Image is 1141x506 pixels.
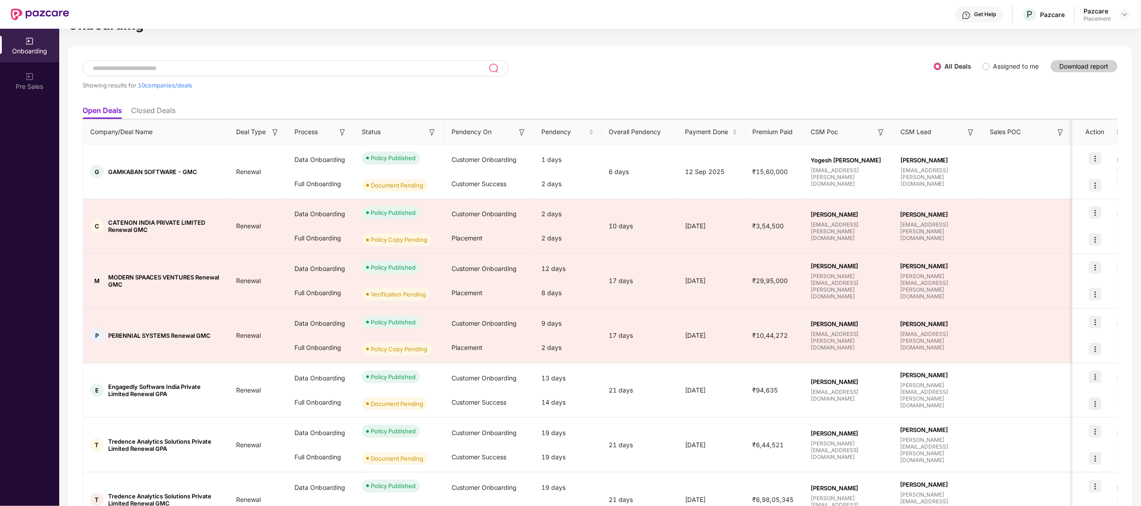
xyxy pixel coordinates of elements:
div: Data Onboarding [287,311,355,336]
div: 17 days [601,331,678,340]
span: Process [294,127,318,137]
span: MODERN SPAACES VENTURES Renewal GMC [108,274,222,288]
span: [EMAIL_ADDRESS][PERSON_NAME][DOMAIN_NAME] [811,167,886,187]
div: [DATE] [678,495,745,505]
div: Data Onboarding [287,148,355,172]
div: Verification Pending [371,290,426,299]
span: Customer Onboarding [452,156,517,163]
span: [PERSON_NAME][EMAIL_ADDRESS][DOMAIN_NAME] [811,440,886,460]
span: Placement [452,289,483,297]
span: Customer Onboarding [452,319,517,327]
img: icon [1089,179,1102,192]
span: Pendency [541,127,587,137]
span: Placement [452,344,483,351]
span: Payment Done [685,127,731,137]
div: Policy Published [371,153,416,162]
span: Pendency On [452,127,492,137]
span: Customer Onboarding [452,265,517,272]
span: ₹6,44,521 [745,441,791,449]
div: Data Onboarding [287,475,355,500]
li: Open Deals [83,106,122,119]
span: CATENON INDIA PRIVATE LIMITED Renewal GMC [108,219,222,233]
div: Showing results for [83,82,934,89]
div: Policy Published [371,481,416,490]
div: C [90,219,104,233]
span: Deal Type [236,127,266,137]
div: Data Onboarding [287,257,355,281]
div: 19 days [534,421,601,445]
span: [PERSON_NAME] [811,211,886,218]
img: icon [1089,480,1102,493]
span: [PERSON_NAME] [900,157,976,164]
div: Policy Published [371,372,416,381]
th: Pendency [534,120,601,144]
span: Customer Success [452,453,506,461]
span: [PERSON_NAME][EMAIL_ADDRESS][PERSON_NAME][DOMAIN_NAME] [900,382,976,409]
span: ₹10,44,272 [745,332,795,339]
img: svg+xml;base64,PHN2ZyB3aWR0aD0iMTYiIGhlaWdodD0iMTYiIHZpZXdCb3g9IjAgMCAxNiAxNiIgZmlsbD0ibm9uZSIgeG... [1056,128,1065,137]
div: [DATE] [678,440,745,450]
span: [PERSON_NAME] [900,262,976,270]
div: [DATE] [678,331,745,340]
span: Renewal [229,441,268,449]
div: Data Onboarding [287,202,355,226]
span: [PERSON_NAME][EMAIL_ADDRESS][PERSON_NAME][DOMAIN_NAME] [900,273,976,300]
img: icon [1089,343,1102,355]
span: Customer Onboarding [452,484,517,491]
img: svg+xml;base64,PHN2ZyB3aWR0aD0iMTYiIGhlaWdodD0iMTYiIHZpZXdCb3g9IjAgMCAxNiAxNiIgZmlsbD0ibm9uZSIgeG... [966,128,975,137]
div: 19 days [534,445,601,469]
span: [EMAIL_ADDRESS][PERSON_NAME][DOMAIN_NAME] [900,331,976,351]
img: svg+xml;base64,PHN2ZyB3aWR0aD0iMTYiIGhlaWdodD0iMTYiIHZpZXdCb3g9IjAgMCAxNiAxNiIgZmlsbD0ibm9uZSIgeG... [271,128,280,137]
img: svg+xml;base64,PHN2ZyB3aWR0aD0iMjQiIGhlaWdodD0iMjUiIHZpZXdCb3g9IjAgMCAyNCAyNSIgZmlsbD0ibm9uZSIgeG... [488,63,499,74]
span: [EMAIL_ADDRESS][PERSON_NAME][DOMAIN_NAME] [900,167,976,187]
span: [PERSON_NAME] [811,430,886,437]
div: Get Help [974,11,996,18]
img: icon [1089,425,1102,438]
span: [PERSON_NAME] [811,320,886,327]
div: 19 days [534,475,601,500]
div: Policy Copy Pending [371,345,427,353]
div: M [90,274,104,288]
div: [DATE] [678,385,745,395]
span: [PERSON_NAME] [900,211,976,218]
span: P [1027,9,1033,20]
span: ₹3,54,500 [745,222,791,230]
span: Customer Onboarding [452,210,517,218]
img: icon [1089,152,1102,165]
div: 2 days [534,336,601,360]
div: Full Onboarding [287,445,355,469]
span: ₹15,60,000 [745,168,795,175]
th: Company/Deal Name [83,120,229,144]
span: Renewal [229,496,268,503]
div: 17 days [601,276,678,286]
div: 2 days [534,226,601,250]
span: [EMAIL_ADDRESS][PERSON_NAME][DOMAIN_NAME] [811,221,886,241]
div: 12 days [534,257,601,281]
img: svg+xml;base64,PHN2ZyBpZD0iRHJvcGRvd24tMzJ4MzIiIHhtbG5zPSJodHRwOi8vd3d3LnczLm9yZy8yMDAwL3N2ZyIgd2... [1121,11,1128,18]
div: G [90,165,104,179]
span: [PERSON_NAME] [811,484,886,492]
span: Renewal [229,386,268,394]
img: svg+xml;base64,PHN2ZyB3aWR0aD0iMTYiIGhlaWdodD0iMTYiIHZpZXdCb3g9IjAgMCAxNiAxNiIgZmlsbD0ibm9uZSIgeG... [877,128,886,137]
div: Document Pending [371,181,423,190]
button: Download report [1051,60,1118,72]
span: ₹29,95,000 [745,277,795,284]
span: PERENNIAL SYSTEMS Renewal GMC [108,332,211,339]
div: [DATE] [678,221,745,231]
th: Payment Done [678,120,745,144]
div: Full Onboarding [287,281,355,305]
div: Pazcare [1084,7,1111,15]
img: svg+xml;base64,PHN2ZyB3aWR0aD0iMjAiIGhlaWdodD0iMjAiIHZpZXdCb3g9IjAgMCAyMCAyMCIgZmlsbD0ibm9uZSIgeG... [25,72,34,81]
img: svg+xml;base64,PHN2ZyBpZD0iSGVscC0zMngzMiIgeG1sbnM9Imh0dHA6Ly93d3cudzMub3JnLzIwMDAvc3ZnIiB3aWR0aD... [962,11,971,20]
span: [EMAIL_ADDRESS][PERSON_NAME][DOMAIN_NAME] [900,221,976,241]
div: 21 days [601,385,678,395]
img: icon [1089,288,1102,301]
span: GAMKABAN SOFTWARE - GMC [108,168,197,175]
div: 14 days [534,390,601,414]
img: svg+xml;base64,PHN2ZyB3aWR0aD0iMjAiIGhlaWdodD0iMjAiIHZpZXdCb3g9IjAgMCAyMCAyMCIgZmlsbD0ibm9uZSIgeG... [25,37,34,46]
span: [PERSON_NAME] [900,481,976,488]
div: Policy Published [371,263,416,272]
span: 10 companies/deals [138,82,192,89]
div: 9 days [534,311,601,336]
span: Renewal [229,222,268,230]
